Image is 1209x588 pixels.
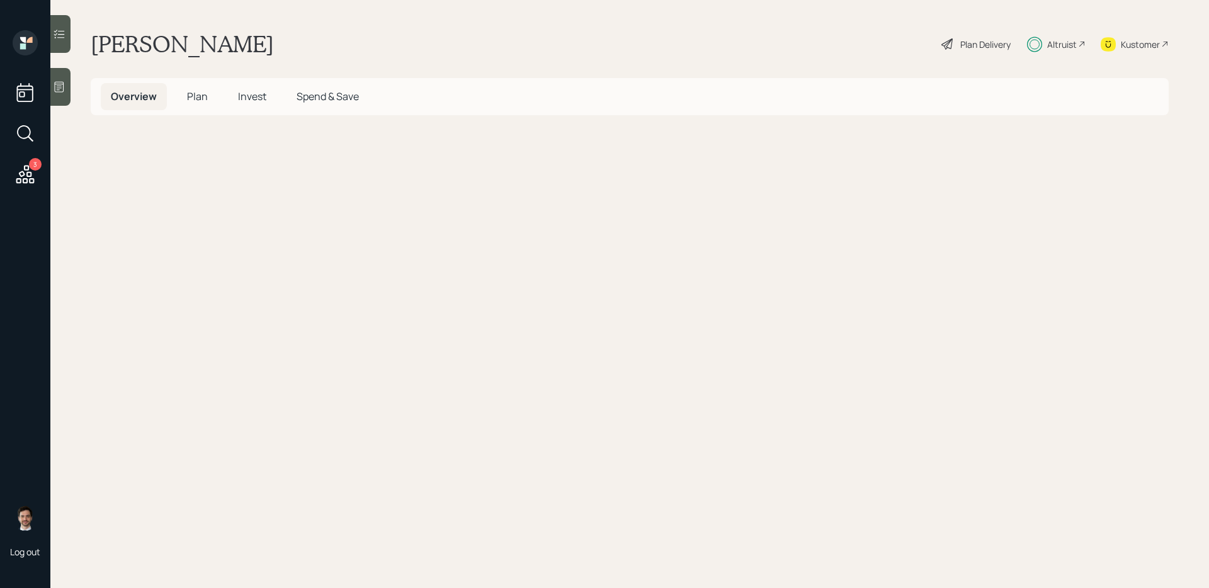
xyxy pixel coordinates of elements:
div: 3 [29,158,42,171]
div: Altruist [1047,38,1077,51]
span: Spend & Save [297,89,359,103]
span: Overview [111,89,157,103]
img: jonah-coleman-headshot.png [13,506,38,531]
h1: [PERSON_NAME] [91,30,274,58]
div: Kustomer [1121,38,1160,51]
span: Invest [238,89,266,103]
div: Log out [10,546,40,558]
div: Plan Delivery [960,38,1011,51]
span: Plan [187,89,208,103]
